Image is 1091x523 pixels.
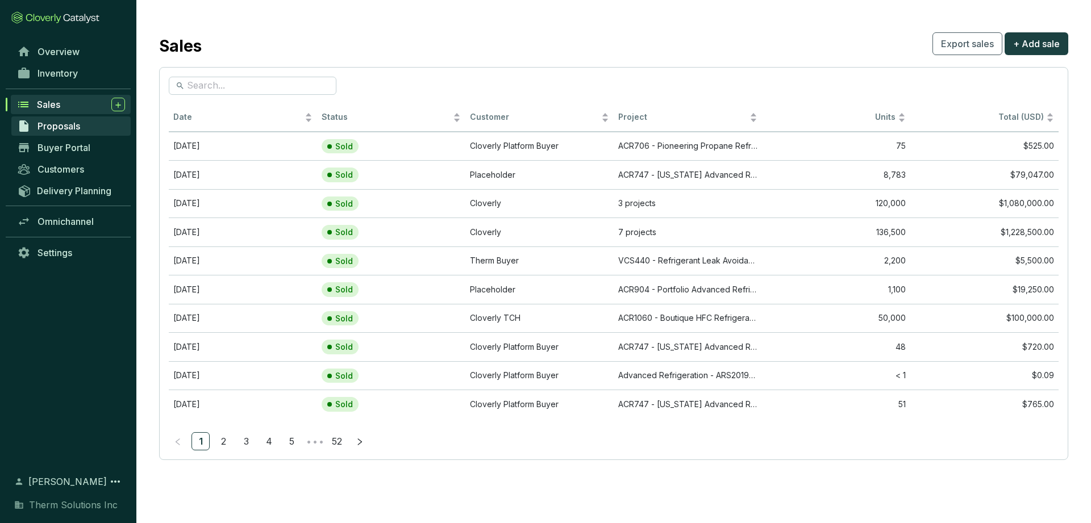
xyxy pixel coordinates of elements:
td: Jul 18 2025 [169,275,317,304]
td: $525.00 [910,132,1059,161]
span: right [356,438,364,446]
span: Therm Solutions Inc [29,498,118,512]
td: Aug 21 2025 [169,132,317,161]
a: 5 [283,433,300,450]
a: 52 [328,433,345,450]
p: Sold [335,399,353,409]
li: Previous Page [169,432,187,450]
li: Next 5 Pages [305,432,323,450]
span: [PERSON_NAME] [28,475,107,488]
span: Settings [38,247,72,258]
span: Total (USD) [998,112,1044,122]
td: Placeholder [465,275,614,304]
td: 136,500 [762,217,910,246]
td: Jul 08 2025 [169,304,317,333]
td: Cloverly [465,189,614,218]
a: Buyer Portal [11,138,131,157]
td: $100,000.00 [910,304,1059,333]
td: VCS440 - Refrigerant Leak Avoidance [614,246,762,275]
a: 3 [238,433,255,450]
button: Export sales [932,32,1002,55]
p: Sold [335,342,353,352]
td: 75 [762,132,910,161]
a: 2 [215,433,232,450]
span: Date [173,112,302,123]
td: ACR747 - New York Advanced Refrigeration [614,390,762,419]
td: 3 projects [614,189,762,218]
td: 7 projects [614,217,762,246]
td: $79,047.00 [910,160,1059,189]
td: Therm Buyer [465,246,614,275]
p: Sold [335,170,353,180]
p: Sold [335,313,353,324]
td: ACR706 - Pioneering Propane Refrigeration [614,132,762,161]
p: Sold [335,256,353,266]
td: Mar 20 2024 [169,189,317,218]
td: ACR747 - New York Advanced Refrigeration [614,332,762,361]
td: Aug 11 2025 [169,246,317,275]
li: 4 [260,432,278,450]
td: $19,250.00 [910,275,1059,304]
span: Units [767,112,896,123]
td: 120,000 [762,189,910,218]
a: 4 [260,433,277,450]
p: Sold [335,371,353,381]
li: 2 [214,432,232,450]
a: Customers [11,160,131,179]
span: Export sales [941,37,994,51]
td: ACR1060 - Boutique HFC Refrigerant Reclaim [614,304,762,333]
span: Proposals [38,120,80,132]
th: Units [762,104,910,132]
th: Date [169,104,317,132]
td: Apr 03 2025 [169,390,317,419]
td: 8,783 [762,160,910,189]
th: Project [614,104,762,132]
td: Cloverly [465,217,614,246]
th: Status [317,104,465,132]
span: + Add sale [1013,37,1060,51]
td: $0.09 [910,361,1059,390]
p: Sold [335,199,353,209]
td: 50,000 [762,304,910,333]
td: Cloverly Platform Buyer [465,332,614,361]
td: $1,080,000.00 [910,189,1059,218]
p: Sold [335,141,353,152]
span: Sales [37,99,60,110]
a: 1 [192,433,209,450]
input: Search... [187,80,319,92]
li: 5 [282,432,301,450]
p: Sold [335,284,353,295]
span: Project [618,112,747,123]
td: 48 [762,332,910,361]
li: 3 [237,432,255,450]
li: 52 [328,432,346,450]
button: + Add sale [1005,32,1068,55]
td: Apr 25 2023 [169,217,317,246]
td: $5,500.00 [910,246,1059,275]
td: Cloverly Platform Buyer [465,132,614,161]
p: Sold [335,227,353,237]
button: right [351,432,369,450]
a: Omnichannel [11,212,131,231]
td: Advanced Refrigeration - ARS2019001 [614,361,762,390]
td: Jul 01 2025 [169,332,317,361]
span: Buyer Portal [38,142,90,153]
span: Overview [38,46,80,57]
td: Cloverly TCH [465,304,614,333]
span: Customers [38,164,84,175]
td: Cloverly Platform Buyer [465,361,614,390]
span: Status [322,112,451,123]
td: Aug 19 2025 [169,160,317,189]
button: left [169,432,187,450]
td: $1,228,500.00 [910,217,1059,246]
span: Inventory [38,68,78,79]
td: Jan 26 2024 [169,361,317,390]
li: 1 [191,432,210,450]
td: 2,200 [762,246,910,275]
td: $765.00 [910,390,1059,419]
td: Cloverly Platform Buyer [465,390,614,419]
a: Proposals [11,116,131,136]
td: ACR904 - Portfolio Advanced Refrigeration [614,275,762,304]
a: Delivery Planning [11,181,131,200]
span: Delivery Planning [37,185,111,196]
